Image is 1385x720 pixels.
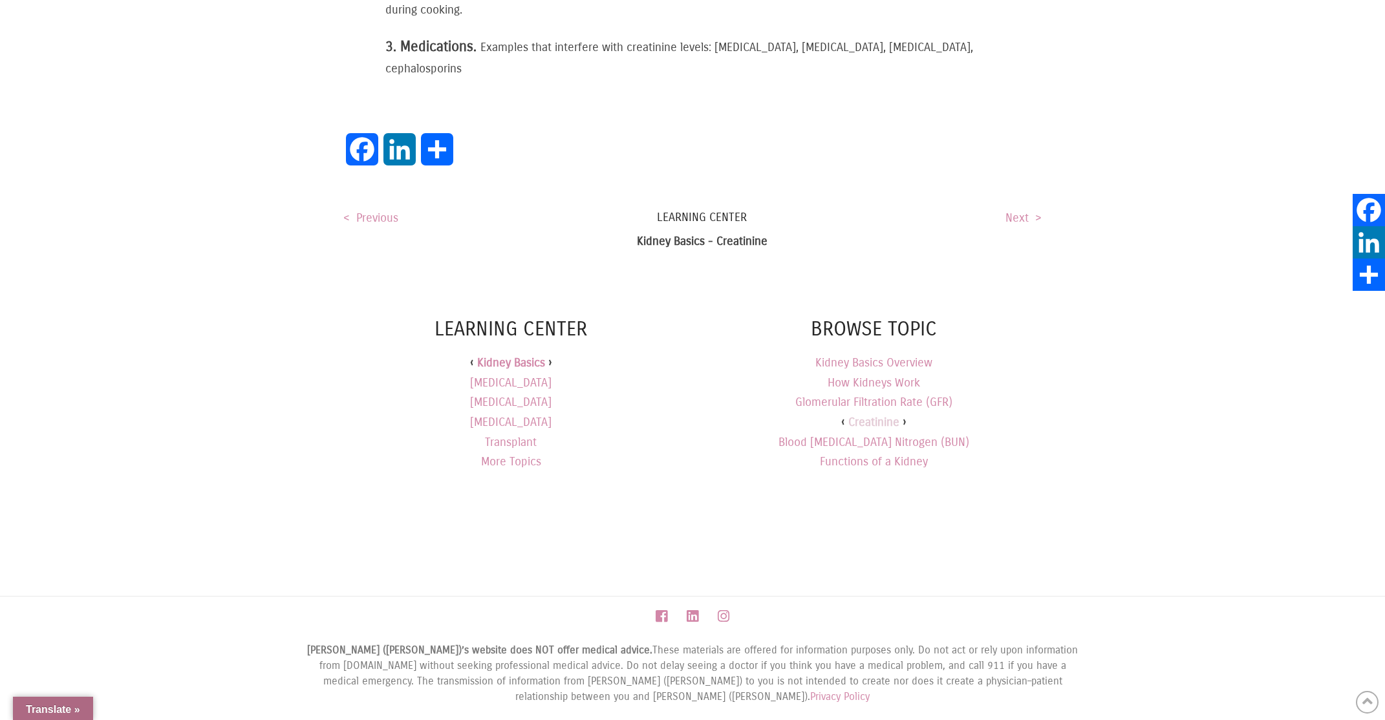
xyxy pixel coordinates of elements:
[1356,691,1379,714] a: Back to Top
[307,644,652,656] strong: [PERSON_NAME] ([PERSON_NAME])’s website does NOT offer medical advice.
[26,704,80,715] span: Translate »
[381,133,418,178] a: LinkedIn
[778,435,969,449] a: Blood [MEDICAL_DATA] Nitrogen (BUN)
[343,315,678,343] h4: Learning Center
[485,432,537,452] a: Transplant
[343,209,1042,226] a: Learning Center
[637,234,768,248] b: Kidney Basics - Creatinine
[707,315,1042,343] h4: Browse Topic
[343,211,398,225] a: < Previous
[795,395,952,409] a: Glomerular Filtration Rate (GFR)
[470,392,552,412] a: [MEDICAL_DATA]
[481,452,541,472] a: More Topics
[820,454,928,469] a: Functions of a Kidney
[1353,226,1385,259] a: LinkedIn
[848,415,899,429] a: Creatinine
[385,38,477,55] strong: 3. Medications.
[718,609,729,623] a: Instagram
[305,642,1080,704] div: These materials are offered for information purposes only. Do not act or rely upon information fr...
[1005,211,1042,225] a: Next >
[470,373,552,393] a: [MEDICAL_DATA]
[477,353,545,373] a: Kidney Basics
[343,133,381,178] a: Facebook
[418,133,456,178] a: Share
[828,376,920,390] a: How Kidneys Work
[1353,194,1385,226] a: Facebook
[687,609,698,623] a: LinkedIn
[815,355,932,370] a: Kidney Basics Overview
[385,35,1000,78] p: Examples that interfere with creatinine levels: [MEDICAL_DATA], [MEDICAL_DATA], [MEDICAL_DATA], c...
[470,412,552,432] a: [MEDICAL_DATA]
[810,690,870,703] a: Privacy Policy
[656,609,667,623] a: Facebook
